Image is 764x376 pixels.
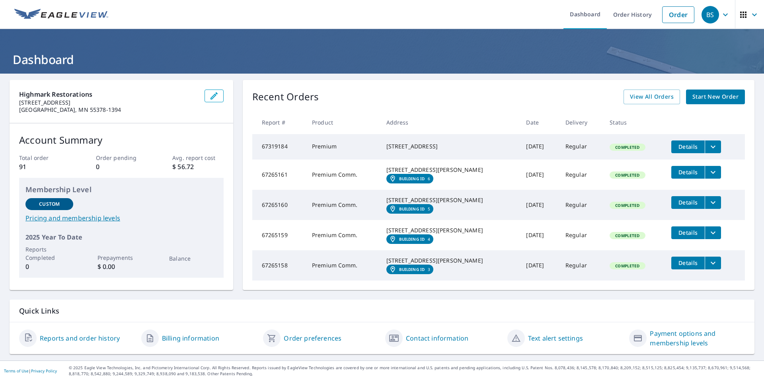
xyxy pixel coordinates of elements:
[520,250,559,281] td: [DATE]
[610,233,644,238] span: Completed
[399,176,425,181] em: Building ID
[19,154,70,162] p: Total order
[306,220,380,250] td: Premium Comm.
[676,229,700,236] span: Details
[624,90,680,104] a: View All Orders
[686,90,745,104] a: Start New Order
[705,226,721,239] button: filesDropdownBtn-67265159
[386,166,514,174] div: [STREET_ADDRESS][PERSON_NAME]
[520,160,559,190] td: [DATE]
[252,160,306,190] td: 67265161
[306,250,380,281] td: Premium Comm.
[520,220,559,250] td: [DATE]
[705,140,721,153] button: filesDropdownBtn-67319184
[172,162,223,171] p: $ 56.72
[386,174,434,183] a: Building ID6
[19,90,198,99] p: Highmark Restorations
[559,134,603,160] td: Regular
[520,111,559,134] th: Date
[252,90,319,104] p: Recent Orders
[676,259,700,267] span: Details
[559,160,603,190] td: Regular
[4,368,29,374] a: Terms of Use
[169,254,217,263] p: Balance
[650,329,745,348] a: Payment options and membership levels
[31,368,57,374] a: Privacy Policy
[610,172,644,178] span: Completed
[386,204,434,214] a: Building ID5
[399,237,425,242] em: Building ID
[96,162,147,171] p: 0
[399,267,425,272] em: Building ID
[559,220,603,250] td: Regular
[386,257,514,265] div: [STREET_ADDRESS][PERSON_NAME]
[252,111,306,134] th: Report #
[39,201,60,208] p: Custom
[386,234,434,244] a: Building ID4
[705,166,721,179] button: filesDropdownBtn-67265161
[406,333,468,343] a: Contact information
[284,333,341,343] a: Order preferences
[25,184,217,195] p: Membership Level
[386,196,514,204] div: [STREET_ADDRESS][PERSON_NAME]
[4,368,57,373] p: |
[97,262,145,271] p: $ 0.00
[25,245,73,262] p: Reports Completed
[306,160,380,190] td: Premium Comm.
[610,144,644,150] span: Completed
[10,51,754,68] h1: Dashboard
[671,257,705,269] button: detailsBtn-67265158
[25,213,217,223] a: Pricing and membership levels
[19,162,70,171] p: 91
[386,226,514,234] div: [STREET_ADDRESS][PERSON_NAME]
[528,333,583,343] a: Text alert settings
[252,190,306,220] td: 67265160
[702,6,719,23] div: BS
[630,92,674,102] span: View All Orders
[603,111,665,134] th: Status
[96,154,147,162] p: Order pending
[671,166,705,179] button: detailsBtn-67265161
[252,250,306,281] td: 67265158
[671,140,705,153] button: detailsBtn-67319184
[610,203,644,208] span: Completed
[19,306,745,316] p: Quick Links
[559,111,603,134] th: Delivery
[25,262,73,271] p: 0
[172,154,223,162] p: Avg. report cost
[705,196,721,209] button: filesDropdownBtn-67265160
[676,168,700,176] span: Details
[386,142,514,150] div: [STREET_ADDRESS]
[252,134,306,160] td: 67319184
[559,190,603,220] td: Regular
[14,9,108,21] img: EV Logo
[671,196,705,209] button: detailsBtn-67265160
[386,265,434,274] a: Building ID3
[306,134,380,160] td: Premium
[19,106,198,113] p: [GEOGRAPHIC_DATA], MN 55378-1394
[692,92,739,102] span: Start New Order
[25,232,217,242] p: 2025 Year To Date
[520,190,559,220] td: [DATE]
[306,111,380,134] th: Product
[252,220,306,250] td: 67265159
[306,190,380,220] td: Premium Comm.
[671,226,705,239] button: detailsBtn-67265159
[40,333,120,343] a: Reports and order history
[19,99,198,106] p: [STREET_ADDRESS]
[399,207,425,211] em: Building ID
[705,257,721,269] button: filesDropdownBtn-67265158
[520,134,559,160] td: [DATE]
[676,199,700,206] span: Details
[97,253,145,262] p: Prepayments
[380,111,520,134] th: Address
[676,143,700,150] span: Details
[559,250,603,281] td: Regular
[662,6,694,23] a: Order
[162,333,219,343] a: Billing information
[610,263,644,269] span: Completed
[19,133,224,147] p: Account Summary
